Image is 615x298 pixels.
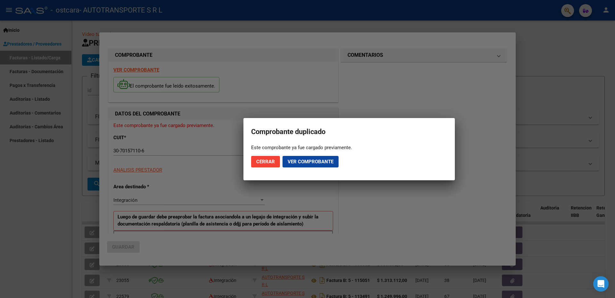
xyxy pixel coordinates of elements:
div: Este comprobante ya fue cargado previamente. [251,144,447,151]
span: Ver comprobante [288,159,333,165]
button: Ver comprobante [283,156,339,167]
div: Open Intercom Messenger [593,276,609,292]
h2: Comprobante duplicado [251,126,447,138]
span: Cerrar [256,159,275,165]
button: Cerrar [251,156,280,167]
